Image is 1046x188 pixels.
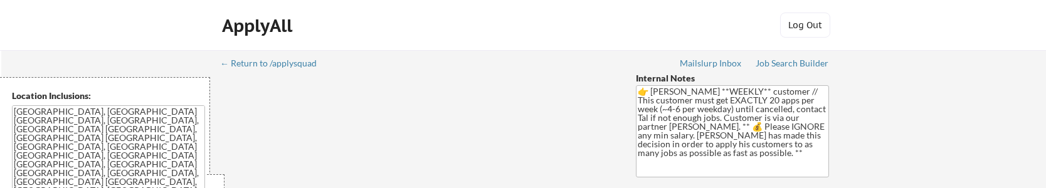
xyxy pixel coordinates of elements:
[220,58,329,71] a: ← Return to /applysquad
[780,13,830,38] button: Log Out
[756,59,829,68] div: Job Search Builder
[680,59,742,68] div: Mailslurp Inbox
[636,72,829,85] div: Internal Notes
[12,90,205,102] div: Location Inclusions:
[222,15,296,36] div: ApplyAll
[220,59,329,68] div: ← Return to /applysquad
